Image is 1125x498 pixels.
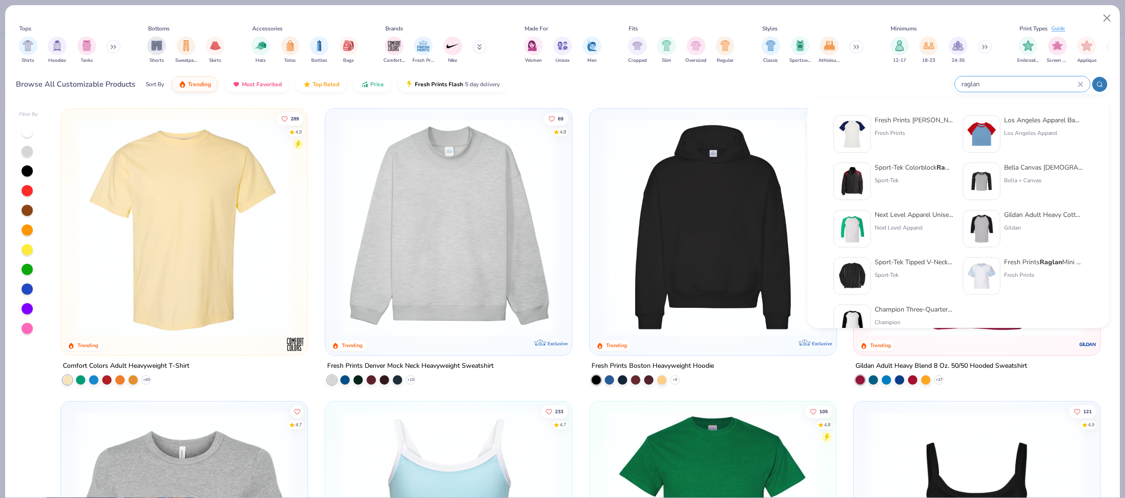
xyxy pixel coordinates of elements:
[281,37,300,64] button: filter button
[967,261,996,290] img: 372c442f-4709-43a0-a3c3-e62400d2224e
[541,405,568,418] button: Like
[1004,163,1083,172] div: Bella Canvas [DEMOGRAPHIC_DATA]' Micro Ribbed 3/4 Baby Tee
[949,37,967,64] div: filter for 24-35
[685,57,706,64] span: Oversized
[339,37,358,64] div: filter for Bags
[690,40,701,51] img: Oversized Image
[1077,37,1096,64] button: filter button
[824,40,835,51] img: Athleisure Image
[599,118,827,336] img: 91acfc32-fd48-4d6b-bdad-a4c1a30ac3fc
[1004,176,1083,185] div: Bella + Canvas
[761,37,780,64] div: filter for Classic
[448,57,457,64] span: Nike
[1004,271,1083,279] div: Fresh Prints
[528,40,539,51] img: Women Image
[685,37,706,64] button: filter button
[657,37,676,64] button: filter button
[1077,57,1096,64] span: Applique
[343,57,354,64] span: Bags
[1079,335,1097,354] img: Gildan logo
[765,40,776,51] img: Classic Image
[1051,25,1065,33] div: Guide
[762,24,778,33] div: Styles
[310,37,329,64] button: filter button
[181,40,191,51] img: Sweatpants Image
[657,37,676,64] div: filter for Slim
[175,37,197,64] div: filter for Sweatpants
[875,176,953,185] div: Sport-Tek
[210,40,221,51] img: Skirts Image
[81,57,93,64] span: Tanks
[716,37,735,64] div: filter for Regular
[407,377,414,383] span: + 10
[19,111,38,118] div: Filter By
[405,81,413,88] img: flash.gif
[1017,37,1039,64] div: filter for Embroidery
[206,37,225,64] button: filter button
[544,112,568,125] button: Like
[819,409,828,414] span: 105
[891,24,917,33] div: Minimums
[313,81,339,88] span: Top Rated
[1004,223,1083,232] div: Gildan
[383,37,405,64] button: filter button
[277,112,304,125] button: Like
[952,57,965,64] span: 24-35
[875,271,953,279] div: Sport-Tek
[143,377,150,383] span: + 60
[281,37,300,64] div: filter for Totes
[524,37,543,64] button: filter button
[1047,37,1068,64] div: filter for Screen Print
[412,57,434,64] span: Fresh Prints
[875,115,953,125] div: Fresh Prints [PERSON_NAME] Fit Shirt
[717,57,734,64] span: Regular
[1004,210,1083,220] div: Gildan Adult Heavy Cotton™ 5.3 Oz. 3/4- Sleeve T-Shirt
[295,128,302,135] div: 4.9
[826,118,1054,336] img: d4a37e75-5f2b-4aef-9a6e-23330c63bbc0
[383,37,405,64] div: filter for Comfort Colors
[285,40,295,51] img: Totes Image
[52,40,62,51] img: Hoodies Image
[795,40,805,51] img: Sportswear Image
[22,57,34,64] span: Shirts
[415,81,463,88] span: Fresh Prints Flash
[298,118,526,336] img: e55d29c3-c55d-459c-bfd9-9b1c499ab3c6
[587,40,597,51] img: Men Image
[48,37,67,64] button: filter button
[63,360,189,372] div: Comfort Colors Adult Heavyweight T-Shirt
[175,57,197,64] span: Sweatpants
[838,119,867,149] img: d6d584ca-6ecb-4862-80f9-37d415fce208
[553,37,572,64] div: filter for Unisex
[1040,258,1062,267] strong: Raglan
[354,76,391,92] button: Price
[525,24,548,33] div: Made For
[416,39,430,53] img: Fresh Prints Image
[673,377,677,383] span: + 9
[175,37,197,64] button: filter button
[179,81,186,88] img: trending.gif
[284,57,296,64] span: Totes
[443,37,462,64] div: filter for Nike
[1023,40,1034,51] img: Embroidery Image
[22,40,33,51] img: Shirts Image
[875,305,953,314] div: Champion Three-Quarter Sleeve Baseball T-Shirt
[818,57,840,64] span: Athleisure
[890,37,909,64] button: filter button
[583,37,601,64] button: filter button
[443,37,462,64] button: filter button
[77,37,96,64] button: filter button
[875,210,953,220] div: Next Level Apparel Unisex Triblend 3/4-Sleeve
[1084,409,1092,414] span: 121
[147,37,166,64] button: filter button
[339,37,358,64] button: filter button
[291,405,304,418] button: Like
[286,335,305,354] img: Comfort Colors logo
[661,40,672,51] img: Slim Image
[824,421,831,428] div: 4.8
[855,360,1027,372] div: Gildan Adult Heavy Blend 8 Oz. 50/50 Hooded Sweatshirt
[303,81,311,88] img: TopRated.gif
[811,341,832,347] span: Exclusive
[311,57,327,64] span: Bottles
[255,40,266,51] img: Hats Image
[562,118,790,336] img: a90f7c54-8796-4cb2-9d6e-4e9644cfe0fe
